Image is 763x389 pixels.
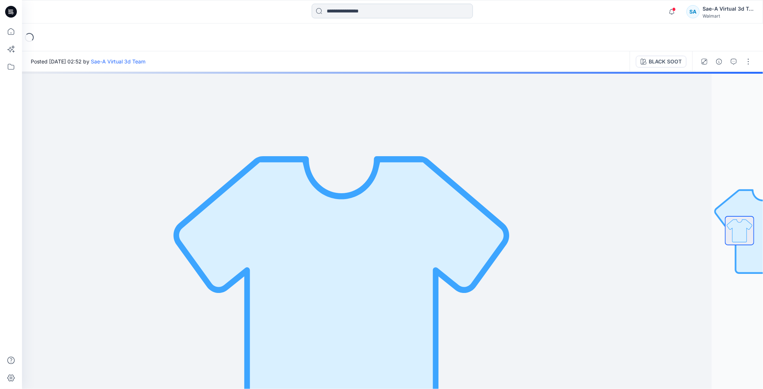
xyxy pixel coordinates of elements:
[703,4,754,13] div: Sae-A Virtual 3d Team
[31,58,145,65] span: Posted [DATE] 02:52 by
[713,56,725,67] button: Details
[703,13,754,19] div: Walmart
[91,58,145,65] a: Sae-A Virtual 3d Team
[686,5,700,18] div: SA
[636,56,686,67] button: BLACK SOOT
[726,217,753,245] img: All colorways
[649,58,682,66] div: BLACK SOOT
